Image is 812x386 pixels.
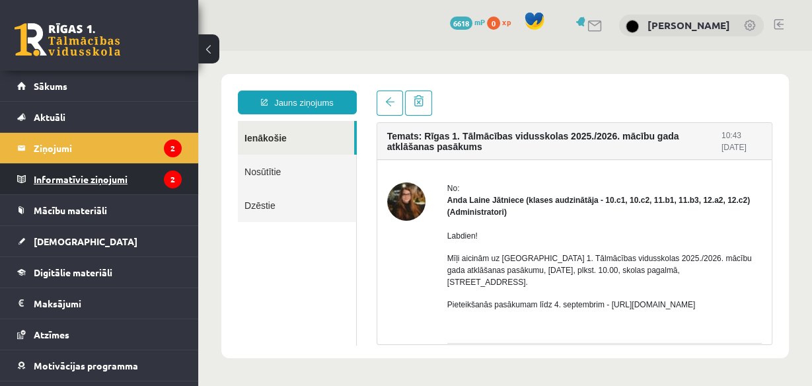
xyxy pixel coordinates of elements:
p: Labdien! [249,179,564,191]
legend: Ziņojumi [34,133,182,163]
span: Aktuāli [34,111,65,123]
a: Maksājumi [17,288,182,319]
a: Ziņojumi2 [17,133,182,163]
span: mP [474,17,485,27]
a: Nosūtītie [40,104,158,137]
legend: Informatīvie ziņojumi [34,164,182,194]
a: 0 xp [487,17,517,27]
p: Pieteikšanās pasākumam līdz 4. septembrim - [URL][DOMAIN_NAME] [249,248,564,260]
span: [DEMOGRAPHIC_DATA] [34,235,137,247]
a: [DEMOGRAPHIC_DATA] [17,226,182,256]
a: Aktuāli [17,102,182,132]
span: Mācību materiāli [34,204,107,216]
a: Ienākošie [40,70,156,104]
div: 10:43 [DATE] [523,79,564,102]
a: Jauns ziņojums [40,40,159,63]
strong: Anda Laine Jātniece (klases audzinātāja - 10.c1, 10.c2, 11.b1, 11.b3, 12.a2, 12.c2) (Administratori) [249,145,552,166]
a: Digitālie materiāli [17,257,182,288]
span: xp [502,17,511,27]
span: 6618 [450,17,472,30]
a: Sākums [17,71,182,101]
span: Digitālie materiāli [34,266,112,278]
a: Atzīmes [17,319,182,350]
a: Mācību materiāli [17,195,182,225]
a: Motivācijas programma [17,350,182,381]
span: Motivācijas programma [34,360,138,371]
span: Atzīmes [34,328,69,340]
a: Informatīvie ziņojumi2 [17,164,182,194]
a: 6618 mP [450,17,485,27]
legend: Maksājumi [34,288,182,319]
h4: Temats: Rīgas 1. Tālmācības vidusskolas 2025./2026. mācību gada atklāšanas pasākums [189,80,523,101]
a: Dzēstie [40,137,158,171]
i: 2 [164,171,182,188]
a: Rīgas 1. Tālmācības vidusskola [15,23,120,56]
a: [PERSON_NAME] [647,19,730,32]
img: Karīna Frīdenberga [626,20,639,33]
img: Anda Laine Jātniece (klases audzinātāja - 10.c1, 10.c2, 11.b1, 11.b3, 12.a2, 12.c2) [189,132,227,170]
span: 0 [487,17,500,30]
div: No: [249,132,564,143]
span: Sākums [34,80,67,92]
p: Mīļi aicinām uz [GEOGRAPHIC_DATA] 1. Tālmācības vidusskolas 2025./2026. mācību gada atklāšanas pa... [249,202,564,237]
i: 2 [164,139,182,157]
